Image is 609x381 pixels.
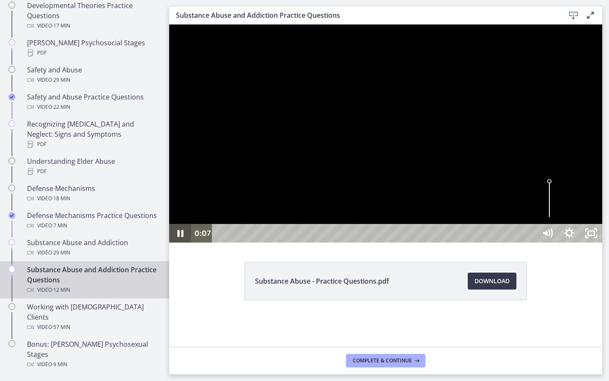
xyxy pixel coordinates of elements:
[52,221,67,231] span: · 7 min
[27,359,159,370] div: Video
[27,221,159,231] div: Video
[8,94,15,100] i: Completed
[27,237,159,258] div: Substance Abuse and Addiction
[346,354,425,367] button: Complete & continue
[52,322,70,332] span: · 57 min
[255,276,389,286] span: Substance Abuse - Practice Questions.pdf
[27,65,159,85] div: Safety and Abuse
[27,0,159,31] div: Developmental Theories Practice Questions
[27,38,159,58] div: [PERSON_NAME] Psychosocial Stages
[367,199,389,218] button: Mute
[27,119,159,149] div: Recognizing [MEDICAL_DATA] and Neglect: Signs and Symptoms
[8,212,15,219] i: Completed
[27,48,159,58] div: PDF
[52,21,70,31] span: · 17 min
[52,193,70,204] span: · 18 min
[27,183,159,204] div: Defense Mechanisms
[52,75,70,85] span: · 29 min
[353,357,412,364] span: Complete & continue
[27,21,159,31] div: Video
[27,339,159,370] div: Bonus: [PERSON_NAME] Psychosexual Stages
[27,285,159,295] div: Video
[169,25,602,243] iframe: Video Lesson
[176,10,551,20] h3: Substance Abuse and Addiction Practice Questions
[52,285,70,295] span: · 12 min
[27,210,159,231] div: Defense Mechanisms Practice Questions
[389,199,411,218] button: Show settings menu
[52,102,70,112] span: · 22 min
[371,150,389,199] div: Volume
[468,273,516,290] a: Download
[27,156,159,177] div: Understanding Elder Abuse
[27,302,159,332] div: Working with [DEMOGRAPHIC_DATA] Clients
[27,248,159,258] div: Video
[52,248,70,258] span: · 29 min
[27,92,159,112] div: Safety and Abuse Practice Questions
[52,359,67,370] span: · 9 min
[27,322,159,332] div: Video
[27,166,159,177] div: PDF
[27,102,159,112] div: Video
[475,276,510,286] span: Download
[27,75,159,85] div: Video
[27,265,159,295] div: Substance Abuse and Addiction Practice Questions
[27,139,159,149] div: PDF
[27,193,159,204] div: Video
[411,199,433,218] button: Unfullscreen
